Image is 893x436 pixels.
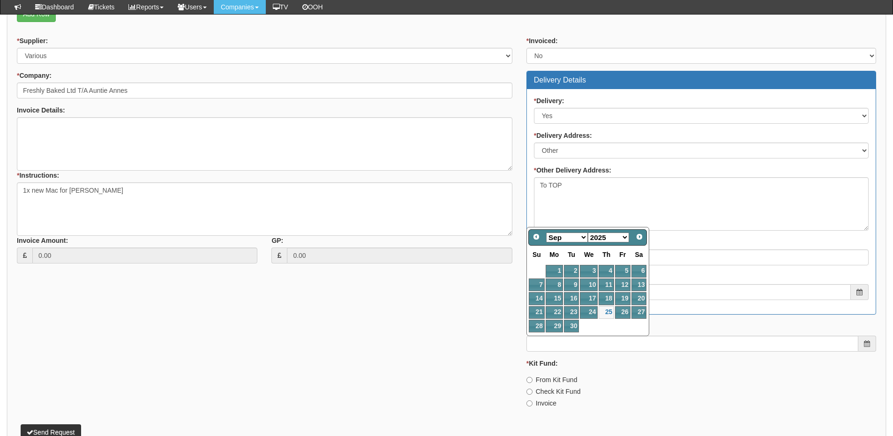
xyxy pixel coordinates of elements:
a: 15 [546,292,563,305]
a: 5 [615,265,630,278]
a: 19 [615,292,630,305]
a: 10 [580,278,598,291]
a: 7 [529,278,545,291]
input: From Kit Fund [526,377,533,383]
label: Company: [17,71,52,80]
a: 6 [631,265,647,278]
a: 18 [599,292,614,305]
label: Delivery Address: [534,131,592,140]
a: 14 [529,292,545,305]
label: Invoiced: [526,36,558,45]
a: 21 [529,306,545,319]
a: 20 [631,292,647,305]
span: Monday [549,251,559,258]
label: From Kit Fund [526,375,578,384]
label: Kit Fund: [526,359,558,368]
a: 9 [564,278,579,291]
a: 29 [546,320,563,332]
h3: Delivery Details [534,76,869,84]
a: 25 [599,306,614,319]
a: 23 [564,306,579,319]
label: GP: [271,236,283,245]
span: Sunday [533,251,541,258]
label: Invoice Amount: [17,236,68,245]
a: 16 [564,292,579,305]
span: Thursday [602,251,610,258]
span: Prev [533,233,540,241]
a: 11 [599,278,614,291]
a: 8 [546,278,563,291]
a: 12 [615,278,630,291]
label: Supplier: [17,36,48,45]
label: Check Kit Fund [526,387,581,396]
a: 3 [580,265,598,278]
a: 2 [564,265,579,278]
a: Next [633,231,646,244]
span: Friday [619,251,626,258]
span: Next [636,233,643,241]
input: Invoice [526,400,533,406]
label: Delivery: [534,96,564,105]
span: Tuesday [568,251,575,258]
label: Other Delivery Address: [534,165,611,175]
a: 30 [564,320,579,332]
span: Saturday [635,251,643,258]
a: 13 [631,278,647,291]
a: 24 [580,306,598,319]
label: Instructions: [17,171,59,180]
input: Check Kit Fund [526,389,533,395]
a: 1 [546,265,563,278]
a: 28 [529,320,545,332]
label: Invoice [526,398,556,408]
label: Invoice Details: [17,105,65,115]
a: 26 [615,306,630,319]
a: 17 [580,292,598,305]
span: Wednesday [584,251,594,258]
a: 27 [631,306,647,319]
a: 22 [546,306,563,319]
a: 4 [599,265,614,278]
a: Prev [530,231,543,244]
